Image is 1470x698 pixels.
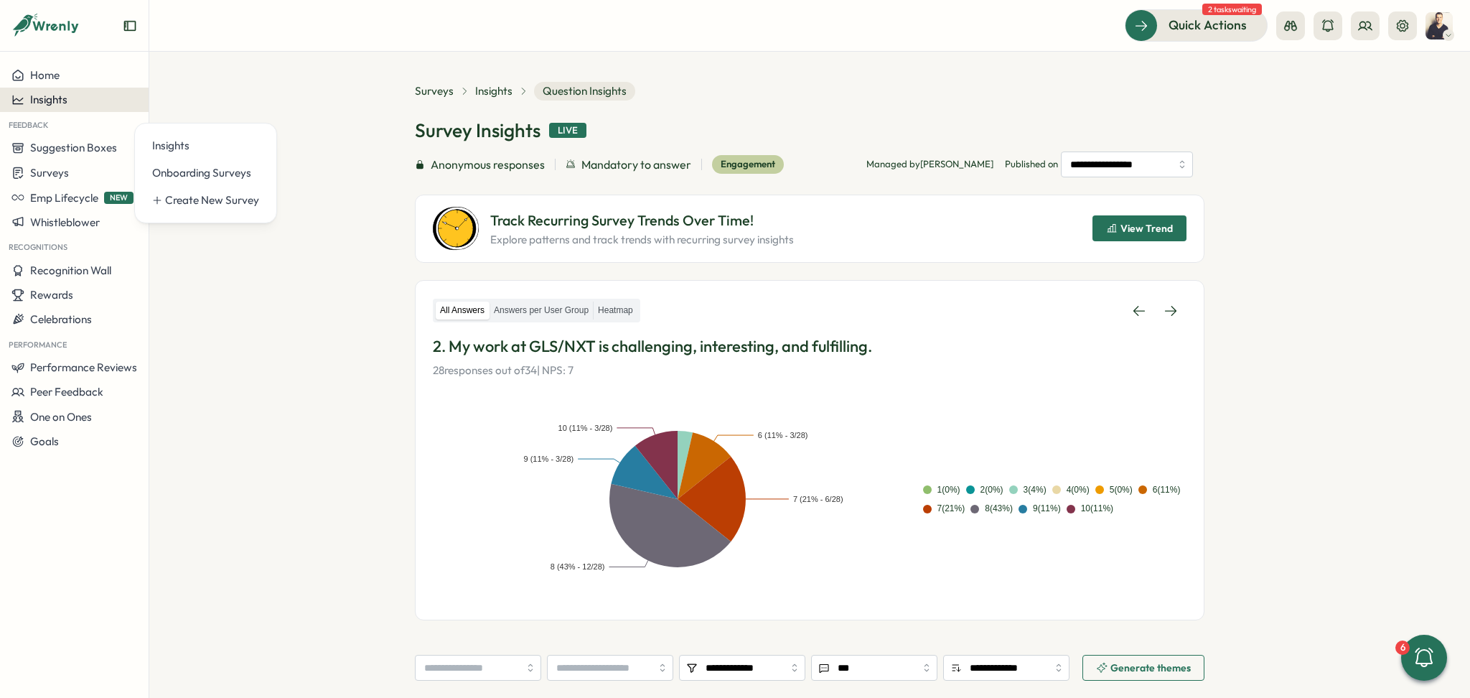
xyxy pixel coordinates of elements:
label: All Answers [436,302,489,320]
p: 28 responses out of 34 | NPS: 7 [433,363,1186,378]
p: Explore patterns and track trends with recurring survey insights [490,232,794,248]
div: Create New Survey [165,192,259,208]
span: Goals [30,434,59,448]
div: Insights [152,138,259,154]
button: View Trend [1092,215,1186,241]
p: Managed by [866,158,993,171]
text: 7 (21% - 6/28) [793,495,843,503]
button: Quick Actions [1125,9,1268,41]
div: 6 ( 11 %) [1153,483,1181,497]
div: 4 ( 0 %) [1067,483,1090,497]
div: 6 [1395,641,1410,655]
div: 3 ( 4 %) [1024,483,1047,497]
span: Quick Actions [1169,16,1247,34]
span: NEW [104,192,134,204]
span: Home [30,68,60,82]
span: Anonymous responses [431,156,545,174]
span: Published on [1005,152,1193,177]
span: Recognition Wall [30,264,111,277]
label: Heatmap [594,302,637,320]
span: Emp Lifecycle [30,191,98,205]
div: Engagement [712,155,784,174]
div: 2 ( 0 %) [980,483,1003,497]
span: Rewards [30,288,73,302]
div: Live [549,123,586,139]
text: 8 (43% - 12/28) [551,563,605,572]
div: 10 ( 11 %) [1081,502,1113,516]
span: Suggestion Boxes [30,141,117,154]
span: Mandatory to answer [581,156,691,174]
span: Celebrations [30,312,92,326]
a: Onboarding Surveys [146,159,265,187]
button: Generate themes [1082,655,1204,681]
a: Create New Survey [146,187,265,214]
span: One on Ones [30,410,92,424]
p: 2. My work at GLS/NXT is challenging, interesting, and fulfilling. [433,335,1186,358]
div: Onboarding Surveys [152,165,259,181]
span: Generate themes [1110,663,1191,673]
img: Jens Christenhuss [1425,12,1453,39]
div: 1 ( 0 %) [937,483,960,497]
a: Surveys [415,83,454,99]
div: 9 ( 11 %) [1033,502,1061,516]
text: 6 (11% - 3/28) [758,431,808,439]
span: Insights [30,93,67,106]
span: Whistleblower [30,215,100,229]
span: View Trend [1120,223,1173,233]
a: Insights [475,83,512,99]
span: Surveys [30,166,69,180]
button: Expand sidebar [123,19,137,33]
button: 6 [1401,635,1447,681]
text: 10 (11% - 3/28) [558,424,613,432]
p: Track Recurring Survey Trends Over Time! [490,210,794,232]
div: 7 ( 21 %) [937,502,965,516]
label: Answers per User Group [490,302,593,320]
span: Performance Reviews [30,360,137,374]
span: Peer Feedback [30,385,103,399]
div: 5 ( 0 %) [1110,483,1133,497]
span: Question Insights [534,82,635,101]
span: 2 tasks waiting [1202,4,1262,15]
h1: Survey Insights [415,118,540,143]
div: 8 ( 43 %) [985,502,1013,516]
a: Insights [146,132,265,159]
span: [PERSON_NAME] [920,158,993,169]
text: 9 (11% - 3/28) [524,455,574,463]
